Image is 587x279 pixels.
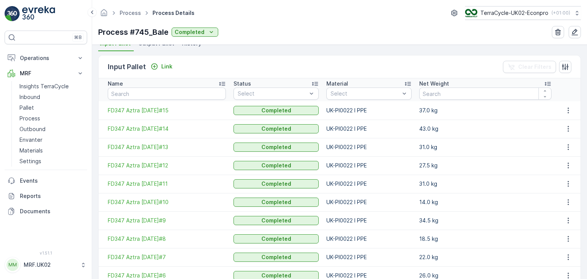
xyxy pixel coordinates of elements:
[19,136,42,144] p: Envanter
[20,70,72,77] p: MRF
[20,192,84,200] p: Reports
[20,177,84,185] p: Events
[234,161,319,170] button: Completed
[175,28,204,36] p: Completed
[20,208,84,215] p: Documents
[16,156,87,167] a: Settings
[234,216,319,225] button: Completed
[108,253,226,261] a: FD347 Aztra 20.02.2024#7
[5,188,87,204] a: Reports
[5,6,20,21] img: logo
[108,88,226,100] input: Search
[16,124,87,135] a: Outbound
[331,90,400,97] p: Select
[108,198,226,206] a: FD347 Aztra 20.02.2024#10
[419,235,551,243] p: 18.5 kg
[5,257,87,273] button: MMMRF.UK02
[16,113,87,124] a: Process
[108,180,226,188] span: FD347 Aztra [DATE]#11
[108,180,226,188] a: FD347 Aztra 20.02.2024#11
[326,162,412,169] p: UK-PI0022 I PPE
[419,198,551,206] p: 14.0 kg
[108,198,226,206] span: FD347 Aztra [DATE]#10
[16,102,87,113] a: Pallet
[108,125,226,133] span: FD347 Aztra [DATE]#14
[16,92,87,102] a: Inbound
[234,253,319,262] button: Completed
[108,62,146,72] p: Input Pallet
[16,135,87,145] a: Envanter
[5,251,87,255] span: v 1.51.1
[20,54,72,62] p: Operations
[5,50,87,66] button: Operations
[503,61,556,73] button: Clear Filters
[19,157,41,165] p: Settings
[108,80,123,88] p: Name
[261,107,291,114] p: Completed
[120,10,141,16] a: Process
[326,107,412,114] p: UK-PI0022 I PPE
[326,80,348,88] p: Material
[326,180,412,188] p: UK-PI0022 I PPE
[6,259,19,271] div: MM
[326,217,412,224] p: UK-PI0022 I PPE
[480,9,548,17] p: TerraCycle-UK02-Econpro
[19,115,40,122] p: Process
[234,143,319,152] button: Completed
[261,198,291,206] p: Completed
[261,217,291,224] p: Completed
[74,34,82,41] p: ⌘B
[261,180,291,188] p: Completed
[108,107,226,114] span: FD347 Aztra [DATE]#15
[234,179,319,188] button: Completed
[419,180,551,188] p: 31.0 kg
[161,63,172,70] p: Link
[98,26,169,38] p: Process #745_Bale
[151,9,196,17] span: Process Details
[551,10,570,16] p: ( +01:00 )
[261,235,291,243] p: Completed
[24,261,76,269] p: MRF.UK02
[108,162,226,169] span: FD347 Aztra [DATE]#12
[108,143,226,151] a: FD347 Aztra 20.02.2024#13
[108,125,226,133] a: FD347 Aztra 20.02.2024#14
[465,6,581,20] button: TerraCycle-UK02-Econpro(+01:00)
[5,204,87,219] a: Documents
[108,143,226,151] span: FD347 Aztra [DATE]#13
[172,28,218,37] button: Completed
[108,217,226,224] a: FD347 Aztra 20.02.2024#9
[465,9,477,17] img: terracycle_logo_wKaHoWT.png
[419,88,551,100] input: Search
[22,6,55,21] img: logo_light-DOdMpM7g.png
[19,93,40,101] p: Inbound
[419,162,551,169] p: 27.5 kg
[326,253,412,261] p: UK-PI0022 I PPE
[108,217,226,224] span: FD347 Aztra [DATE]#9
[518,63,551,71] p: Clear Filters
[261,162,291,169] p: Completed
[234,124,319,133] button: Completed
[261,125,291,133] p: Completed
[326,235,412,243] p: UK-PI0022 I PPE
[234,80,251,88] p: Status
[108,235,226,243] a: FD347 Aztra 20.02.2024#8
[419,217,551,224] p: 34.5 kg
[326,143,412,151] p: UK-PI0022 I PPE
[108,235,226,243] span: FD347 Aztra [DATE]#8
[234,198,319,207] button: Completed
[419,107,551,114] p: 37.0 kg
[419,143,551,151] p: 31.0 kg
[5,173,87,188] a: Events
[238,90,307,97] p: Select
[234,106,319,115] button: Completed
[419,80,449,88] p: Net Weight
[19,104,34,112] p: Pallet
[326,198,412,206] p: UK-PI0022 I PPE
[16,81,87,92] a: Insights TerraCycle
[108,162,226,169] a: FD347 Aztra 20.02.2024#12
[5,66,87,81] button: MRF
[234,234,319,243] button: Completed
[19,83,69,90] p: Insights TerraCycle
[16,145,87,156] a: Materials
[108,107,226,114] a: FD347 Aztra 20.02.2024#15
